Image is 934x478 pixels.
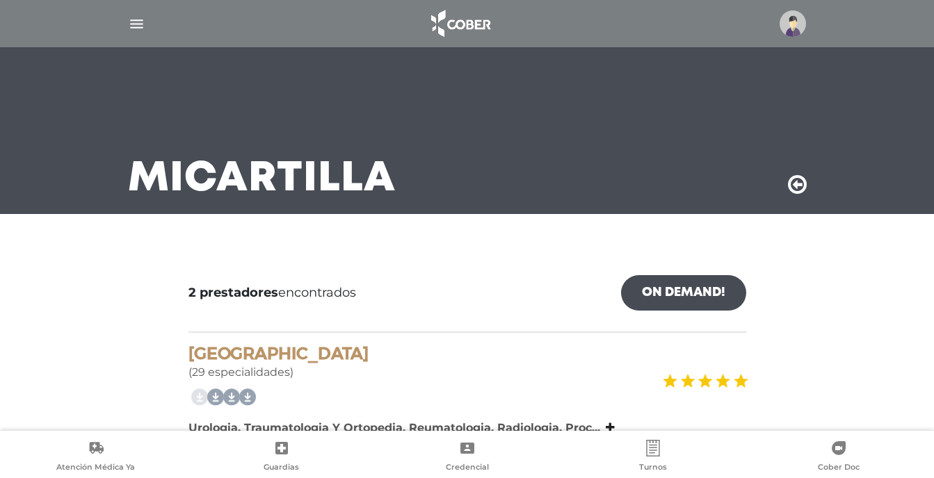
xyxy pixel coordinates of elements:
[374,440,560,475] a: Credencial
[424,7,497,40] img: logo_cober_home-white.png
[746,440,931,475] a: Cober Doc
[818,462,860,475] span: Cober Doc
[188,421,600,434] b: Urologia, Traumatologia Y Ortopedia, Reumatologia, Radiologia, Proc...
[128,161,396,197] h3: Mi Cartilla
[661,365,748,397] img: estrellas_badge.png
[188,344,746,381] div: (29 especialidades)
[128,15,145,33] img: Cober_menu-lines-white.svg
[188,285,278,300] b: 2 prestadores
[188,283,356,302] span: encontrados
[188,344,746,364] h4: [GEOGRAPHIC_DATA]
[264,462,299,475] span: Guardias
[780,10,806,37] img: profile-placeholder.svg
[3,440,188,475] a: Atención Médica Ya
[446,462,489,475] span: Credencial
[560,440,746,475] a: Turnos
[621,275,746,311] a: On Demand!
[56,462,135,475] span: Atención Médica Ya
[639,462,667,475] span: Turnos
[188,440,374,475] a: Guardias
